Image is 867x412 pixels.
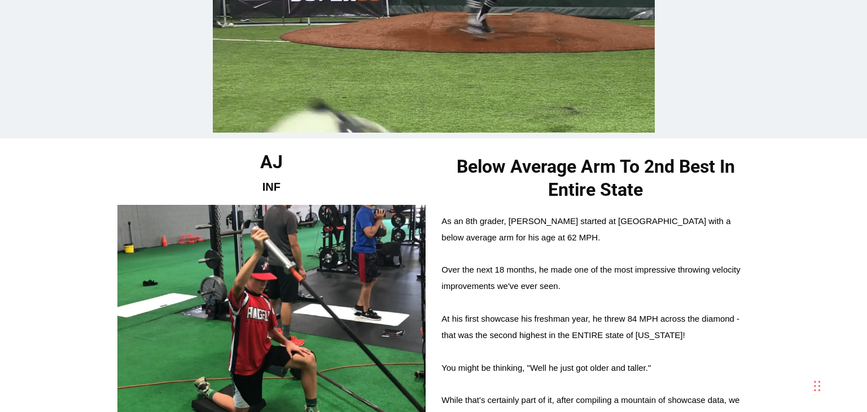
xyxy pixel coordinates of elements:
span: Over the next 18 months, he made one of the most impressive throwing velocity improvements we've ... [441,265,740,291]
span: You might be thinking, "Well he just got older and taller." [441,363,651,372]
h2: AJ [117,155,426,169]
span: As an 8th grader, [PERSON_NAME] started at [GEOGRAPHIC_DATA] with a below average arm for his age... [441,216,730,242]
span: At his first showcase his freshman year, he threw 84 MPH across the diamond - that was the second... [441,314,739,340]
div: Drag [814,369,821,403]
h2: Below Average Arm To 2nd Best In Entire State [441,155,750,202]
h2: INF [117,180,426,194]
iframe: Chat Widget [705,290,867,412]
